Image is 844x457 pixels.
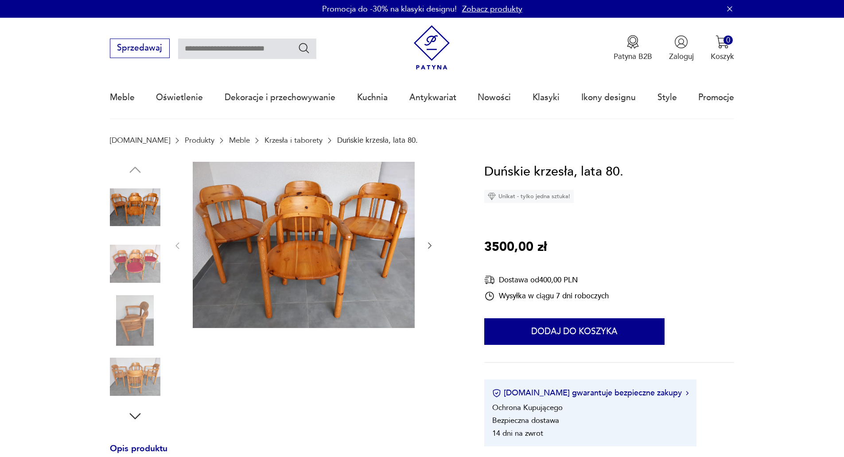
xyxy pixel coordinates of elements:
[298,42,311,55] button: Szukaj
[110,352,160,402] img: Zdjęcie produktu Duńskie krzesła, lata 80.
[185,136,214,145] a: Produkty
[409,77,456,118] a: Antykwariat
[723,35,733,45] div: 0
[484,237,547,258] p: 3500,00 zł
[110,295,160,346] img: Zdjęcie produktu Duńskie krzesła, lata 80.
[492,428,543,438] li: 14 dni na zwrot
[110,45,170,52] a: Sprzedawaj
[492,389,501,398] img: Ikona certyfikatu
[698,77,734,118] a: Promocje
[357,77,388,118] a: Kuchnia
[669,51,694,62] p: Zaloguj
[614,35,652,62] button: Patyna B2B
[484,190,574,203] div: Unikat - tylko jedna sztuka!
[614,35,652,62] a: Ikona medaluPatyna B2B
[156,77,203,118] a: Oświetlenie
[484,318,665,345] button: Dodaj do koszyka
[674,35,688,49] img: Ikonka użytkownika
[110,39,170,58] button: Sprzedawaj
[614,51,652,62] p: Patyna B2B
[716,35,729,49] img: Ikona koszyka
[626,35,640,49] img: Ikona medalu
[492,415,559,426] li: Bezpieczna dostawa
[193,162,415,328] img: Zdjęcie produktu Duńskie krzesła, lata 80.
[462,4,522,15] a: Zobacz produkty
[669,35,694,62] button: Zaloguj
[110,238,160,289] img: Zdjęcie produktu Duńskie krzesła, lata 80.
[484,274,609,285] div: Dostawa od 400,00 PLN
[110,182,160,233] img: Zdjęcie produktu Duńskie krzesła, lata 80.
[711,35,734,62] button: 0Koszyk
[657,77,677,118] a: Style
[110,136,170,145] a: [DOMAIN_NAME]
[409,25,454,70] img: Patyna - sklep z meblami i dekoracjami vintage
[484,162,623,182] h1: Duńskie krzesła, lata 80.
[337,136,418,145] p: Duńskie krzesła, lata 80.
[264,136,323,145] a: Krzesła i taborety
[492,402,563,413] li: Ochrona Kupującego
[484,291,609,301] div: Wysyłka w ciągu 7 dni roboczych
[478,77,511,118] a: Nowości
[322,4,457,15] p: Promocja do -30% na klasyki designu!
[225,77,335,118] a: Dekoracje i przechowywanie
[229,136,250,145] a: Meble
[492,387,688,398] button: [DOMAIN_NAME] gwarantuje bezpieczne zakupy
[484,274,495,285] img: Ikona dostawy
[581,77,636,118] a: Ikony designu
[488,192,496,200] img: Ikona diamentu
[110,77,135,118] a: Meble
[533,77,560,118] a: Klasyki
[711,51,734,62] p: Koszyk
[686,391,688,395] img: Ikona strzałki w prawo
